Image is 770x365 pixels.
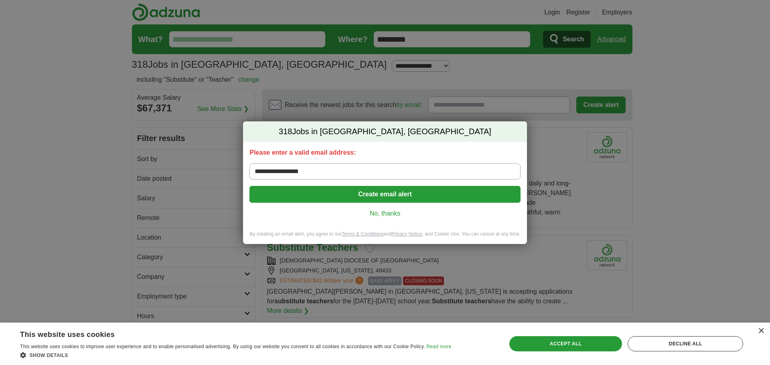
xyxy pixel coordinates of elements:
[249,186,520,203] button: Create email alert
[243,121,527,142] h2: Jobs in [GEOGRAPHIC_DATA], [GEOGRAPHIC_DATA]
[391,231,422,237] a: Privacy Notice
[243,231,527,244] div: By creating an email alert, you agree to our and , and Cookie Use. You can cancel at any time.
[249,148,520,157] label: Please enter a valid email address:
[20,327,431,339] div: This website uses cookies
[426,344,451,349] a: Read more, opens a new window
[509,336,622,351] div: Accept all
[342,231,383,237] a: Terms & Conditions
[256,209,514,218] a: No, thanks
[758,328,764,334] div: Close
[279,126,292,137] span: 318
[30,353,68,358] span: Show details
[20,351,451,359] div: Show details
[20,344,425,349] span: This website uses cookies to improve user experience and to enable personalised advertising. By u...
[628,336,743,351] div: Decline all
